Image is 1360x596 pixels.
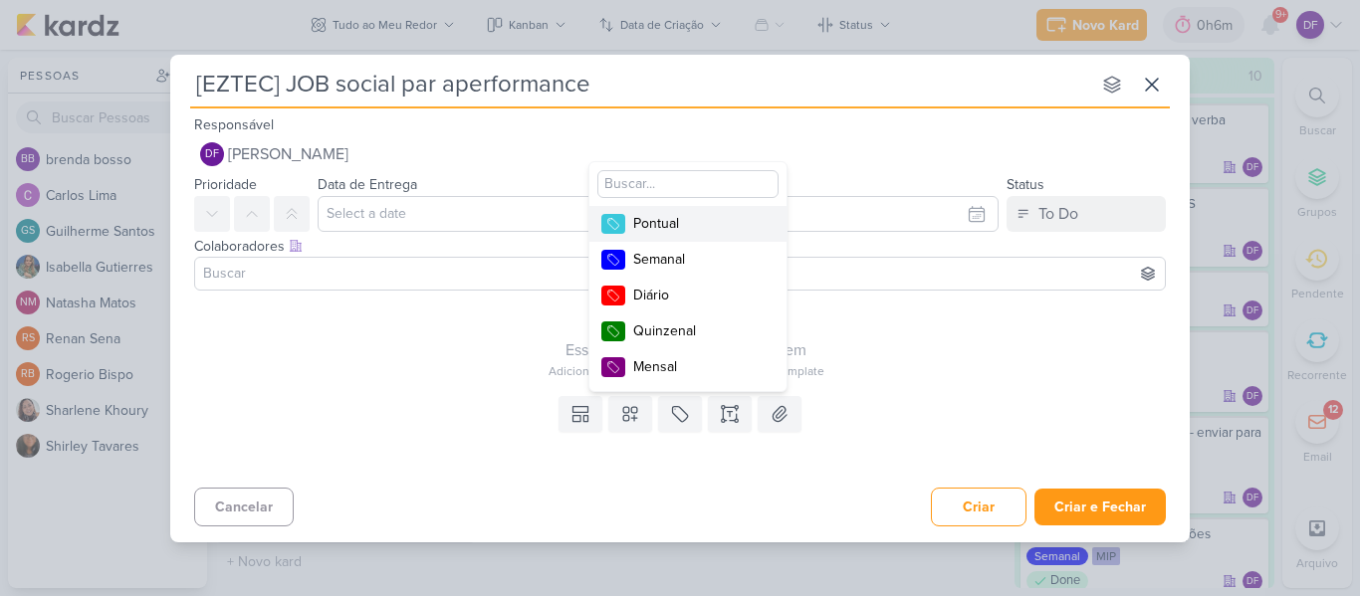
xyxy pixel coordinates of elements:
[200,142,224,166] div: Diego Freitas
[194,338,1178,362] div: Esse kard não possui nenhum item
[194,136,1166,172] button: DF [PERSON_NAME]
[194,116,274,133] label: Responsável
[633,249,763,270] div: Semanal
[194,362,1178,380] div: Adicione um item abaixo ou selecione um template
[633,285,763,305] div: Diário
[633,356,763,377] div: Mensal
[931,488,1026,526] button: Criar
[589,242,787,278] button: Semanal
[589,313,787,349] button: Quinzenal
[228,142,348,166] span: [PERSON_NAME]
[1038,202,1078,226] div: To Do
[1007,176,1044,193] label: Status
[190,67,1090,102] input: Kard Sem Título
[1034,489,1166,525] button: Criar e Fechar
[589,206,787,242] button: Pontual
[633,213,763,234] div: Pontual
[318,196,999,232] input: Select a date
[205,149,219,160] p: DF
[199,262,1161,286] input: Buscar
[589,278,787,313] button: Diário
[589,349,787,385] button: Mensal
[194,176,257,193] label: Prioridade
[633,320,763,341] div: Quinzenal
[194,236,1166,257] div: Colaboradores
[194,488,294,526] button: Cancelar
[318,176,417,193] label: Data de Entrega
[597,170,779,198] input: Buscar...
[1007,196,1166,232] button: To Do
